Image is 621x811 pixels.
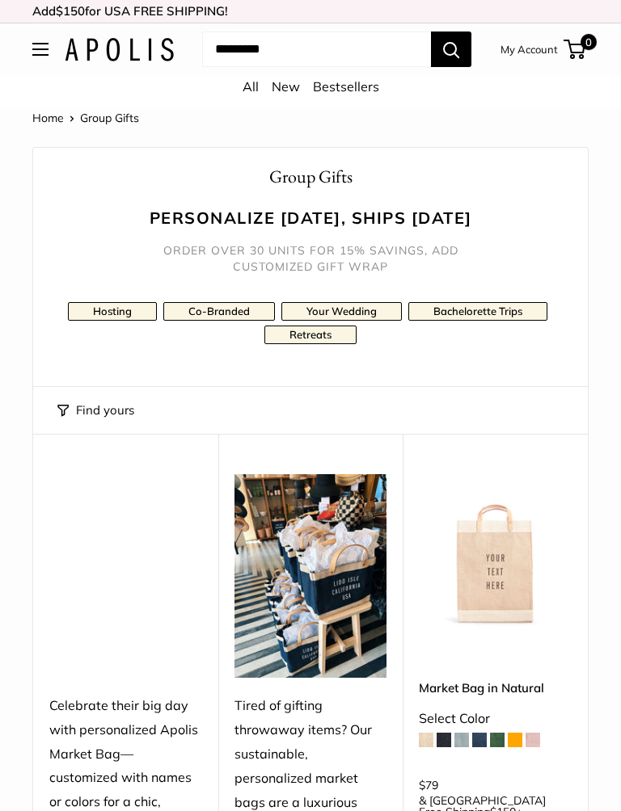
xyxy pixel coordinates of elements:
a: Co-Branded [163,302,275,321]
a: My Account [501,40,558,59]
span: Group Gifts [80,111,139,125]
a: Home [32,111,64,125]
a: New [272,78,300,95]
h1: Group Gifts [57,164,564,189]
a: Retreats [264,326,357,344]
h5: Order over 30 units for 15% savings, add customized gift wrap [149,242,472,275]
a: Hosting [68,302,157,321]
a: Your Wedding [281,302,402,321]
a: Market Bag in NaturalMarket Bag in Natural [419,474,572,627]
button: Open menu [32,43,49,56]
a: 0 [565,40,585,59]
span: $150 [56,3,85,19]
span: $79 [419,778,438,792]
button: Search [431,32,471,67]
h3: Personalize [DATE], ships [DATE] [57,206,564,229]
nav: Breadcrumb [32,107,139,128]
span: 0 [581,34,597,50]
a: Bestsellers [313,78,379,95]
div: Select Color [419,707,572,731]
img: Market Bag in Natural [419,474,572,627]
a: All [243,78,259,95]
img: Apolis [65,38,174,61]
img: Tired of gifting throwaway items? Our sustainable, personalized market bags are a luxurious upgra... [234,474,387,678]
input: Search... [202,32,431,67]
button: Filter collection [57,399,134,422]
a: Bachelorette Trips [408,302,547,321]
a: Market Bag in Natural [419,679,572,697]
